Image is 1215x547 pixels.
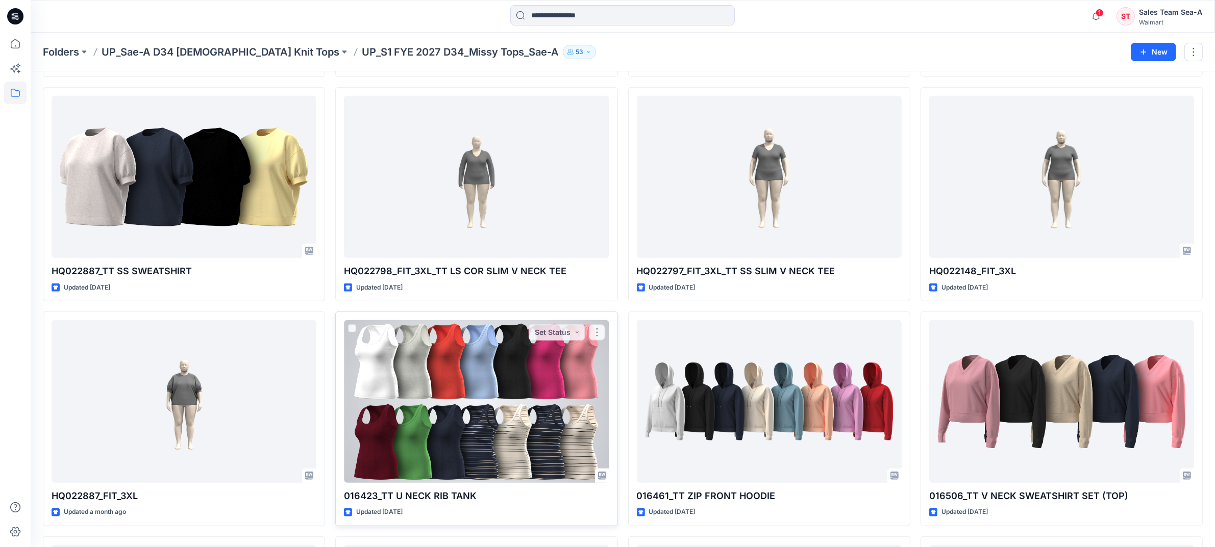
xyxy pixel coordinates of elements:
p: 016506_TT V NECK SWEATSHIRT SET (TOP) [929,489,1194,503]
span: 1 [1096,9,1104,17]
p: 53 [576,46,583,58]
a: 016423_TT U NECK RIB TANK [344,320,609,482]
a: HQ022797_FIT_3XL_TT SS SLIM V NECK TEE [637,96,902,258]
p: Updated [DATE] [356,282,403,293]
div: Sales Team Sea-A [1139,6,1202,18]
a: HQ022148_FIT_3XL [929,96,1194,258]
p: Updated [DATE] [941,507,988,517]
p: HQ022798_FIT_3XL_TT LS COR SLIM V NECK TEE [344,264,609,278]
a: Folders [43,45,79,59]
p: Updated a month ago [64,507,126,517]
p: 016423_TT U NECK RIB TANK [344,489,609,503]
a: 016506_TT V NECK SWEATSHIRT SET (TOP) [929,320,1194,482]
p: HQ022887_TT SS SWEATSHIRT [52,264,316,278]
a: HQ022798_FIT_3XL_TT LS COR SLIM V NECK TEE [344,96,609,258]
a: UP_Sae-A D34 [DEMOGRAPHIC_DATA] Knit Tops [102,45,339,59]
p: HQ022887_FIT_3XL [52,489,316,503]
a: HQ022887_TT SS SWEATSHIRT [52,96,316,258]
button: New [1131,43,1176,61]
p: HQ022148_FIT_3XL [929,264,1194,278]
p: 016461_TT ZIP FRONT HOODIE [637,489,902,503]
p: Updated [DATE] [356,507,403,517]
button: 53 [563,45,596,59]
p: Updated [DATE] [941,282,988,293]
p: Updated [DATE] [649,507,696,517]
div: ST [1117,7,1135,25]
p: UP_S1 FYE 2027 D34_Missy Tops_Sae-A [362,45,559,59]
p: Updated [DATE] [649,282,696,293]
a: 016461_TT ZIP FRONT HOODIE [637,320,902,482]
p: Updated [DATE] [64,282,110,293]
p: HQ022797_FIT_3XL_TT SS SLIM V NECK TEE [637,264,902,278]
a: HQ022887_FIT_3XL [52,320,316,482]
div: Walmart [1139,18,1202,26]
